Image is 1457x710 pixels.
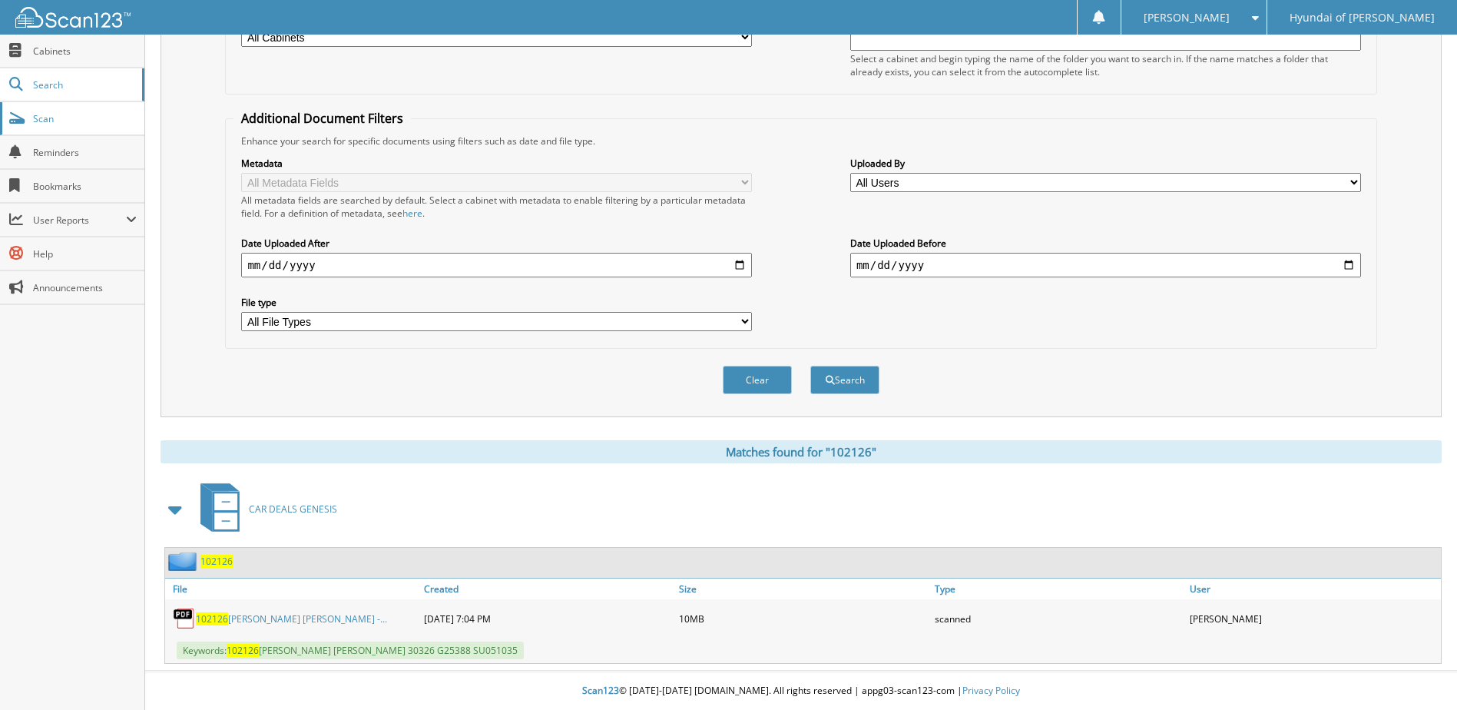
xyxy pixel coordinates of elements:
[168,552,200,571] img: folder2.png
[33,180,137,193] span: Bookmarks
[196,612,228,625] span: 102126
[1186,603,1441,634] div: [PERSON_NAME]
[241,157,752,170] label: Metadata
[931,603,1186,634] div: scanned
[33,45,137,58] span: Cabinets
[233,110,411,127] legend: Additional Document Filters
[850,253,1361,277] input: end
[191,479,337,539] a: CAR DEALS GENESIS
[723,366,792,394] button: Clear
[173,607,196,630] img: PDF.png
[1186,579,1441,599] a: User
[33,281,137,294] span: Announcements
[420,603,675,634] div: [DATE] 7:04 PM
[249,503,337,516] span: CAR DEALS GENESIS
[33,214,126,227] span: User Reports
[33,247,137,260] span: Help
[241,237,752,250] label: Date Uploaded After
[33,146,137,159] span: Reminders
[161,440,1442,463] div: Matches found for "102126"
[1290,13,1435,22] span: Hyundai of [PERSON_NAME]
[1380,636,1457,710] iframe: Chat Widget
[931,579,1186,599] a: Type
[850,237,1361,250] label: Date Uploaded Before
[15,7,131,28] img: scan123-logo-white.svg
[675,579,930,599] a: Size
[402,207,422,220] a: here
[675,603,930,634] div: 10MB
[1144,13,1230,22] span: [PERSON_NAME]
[233,134,1368,148] div: Enhance your search for specific documents using filters such as date and file type.
[850,52,1361,78] div: Select a cabinet and begin typing the name of the folder you want to search in. If the name match...
[177,642,524,659] span: Keywords: [PERSON_NAME] [PERSON_NAME] 30326 G25388 SU051035
[33,78,134,91] span: Search
[420,579,675,599] a: Created
[196,612,387,625] a: 102126[PERSON_NAME] [PERSON_NAME] -...
[200,555,233,568] a: 102126
[241,194,752,220] div: All metadata fields are searched by default. Select a cabinet with metadata to enable filtering b...
[962,684,1020,697] a: Privacy Policy
[33,112,137,125] span: Scan
[582,684,619,697] span: Scan123
[241,296,752,309] label: File type
[145,672,1457,710] div: © [DATE]-[DATE] [DOMAIN_NAME]. All rights reserved | appg03-scan123-com |
[165,579,420,599] a: File
[241,253,752,277] input: start
[850,157,1361,170] label: Uploaded By
[810,366,879,394] button: Search
[227,644,259,657] span: 102126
